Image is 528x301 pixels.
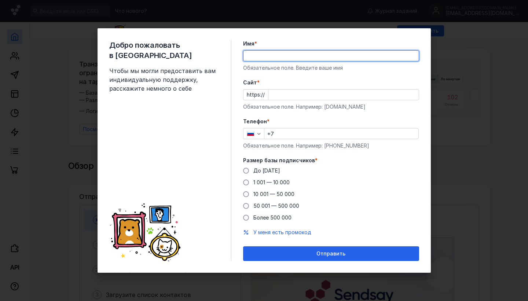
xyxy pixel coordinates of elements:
[253,229,311,235] span: У меня есть промокод
[243,103,419,110] div: Обязательное поле. Например: [DOMAIN_NAME]
[109,40,219,61] span: Добро пожаловать в [GEOGRAPHIC_DATA]
[253,203,299,209] span: 50 001 — 500 000
[253,179,290,185] span: 1 001 — 10 000
[253,191,294,197] span: 10 001 — 50 000
[243,246,419,261] button: Отправить
[253,167,280,174] span: До [DATE]
[253,229,311,236] button: У меня есть промокод
[243,40,254,47] span: Имя
[253,214,291,221] span: Более 500 000
[243,79,257,86] span: Cайт
[243,64,419,72] div: Обязательное поле. Введите ваше имя
[243,142,419,149] div: Обязательное поле. Например: [PHONE_NUMBER]
[316,251,345,257] span: Отправить
[109,66,219,93] span: Чтобы мы могли предоставить вам индивидуальную поддержку, расскажите немного о себе
[243,118,267,125] span: Телефон
[243,157,315,164] span: Размер базы подписчиков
